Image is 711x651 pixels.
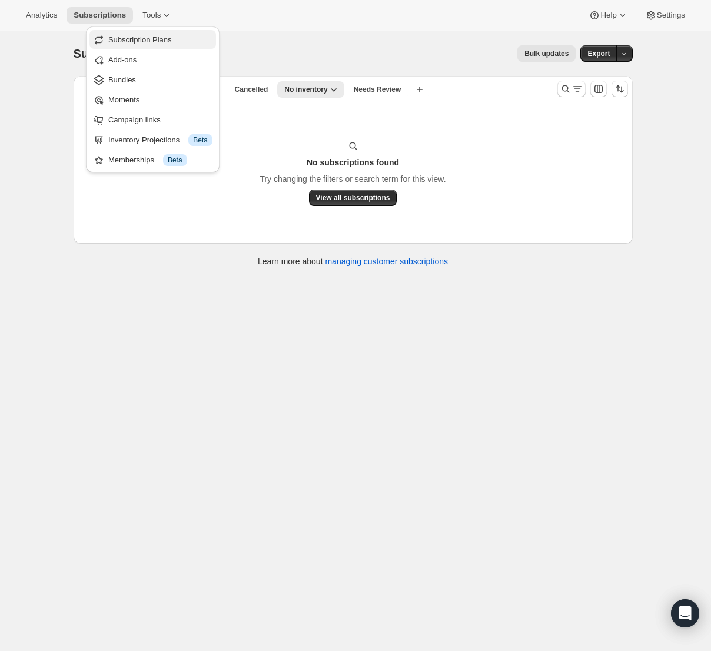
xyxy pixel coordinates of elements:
[517,45,576,62] button: Bulk updates
[580,45,617,62] button: Export
[142,11,161,20] span: Tools
[193,135,208,145] span: Beta
[108,115,161,124] span: Campaign links
[657,11,685,20] span: Settings
[108,95,139,104] span: Moments
[108,134,212,146] div: Inventory Projections
[354,85,401,94] span: Needs Review
[19,7,64,24] button: Analytics
[235,85,268,94] span: Cancelled
[168,155,182,165] span: Beta
[89,110,216,129] button: Campaign links
[587,49,610,58] span: Export
[26,11,57,20] span: Analytics
[600,11,616,20] span: Help
[108,35,172,44] span: Subscription Plans
[89,90,216,109] button: Moments
[108,154,212,166] div: Memberships
[89,150,216,169] button: Memberships
[316,193,390,202] span: View all subscriptions
[671,599,699,627] div: Open Intercom Messenger
[258,255,448,267] p: Learn more about
[557,81,586,97] button: Search and filter results
[309,190,397,206] button: View all subscriptions
[89,50,216,69] button: Add-ons
[108,55,137,64] span: Add-ons
[135,7,180,24] button: Tools
[590,81,607,97] button: Customize table column order and visibility
[260,173,446,185] p: Try changing the filters or search term for this view.
[89,30,216,49] button: Subscription Plans
[638,7,692,24] button: Settings
[410,81,429,98] button: Create new view
[89,70,216,89] button: Bundles
[307,157,399,168] h3: No subscriptions found
[74,11,126,20] span: Subscriptions
[67,7,133,24] button: Subscriptions
[325,257,448,266] a: managing customer subscriptions
[108,75,136,84] span: Bundles
[284,85,327,94] span: No inventory
[74,47,151,60] span: Subscriptions
[582,7,635,24] button: Help
[89,130,216,149] button: Inventory Projections
[612,81,628,97] button: Sort the results
[524,49,569,58] span: Bulk updates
